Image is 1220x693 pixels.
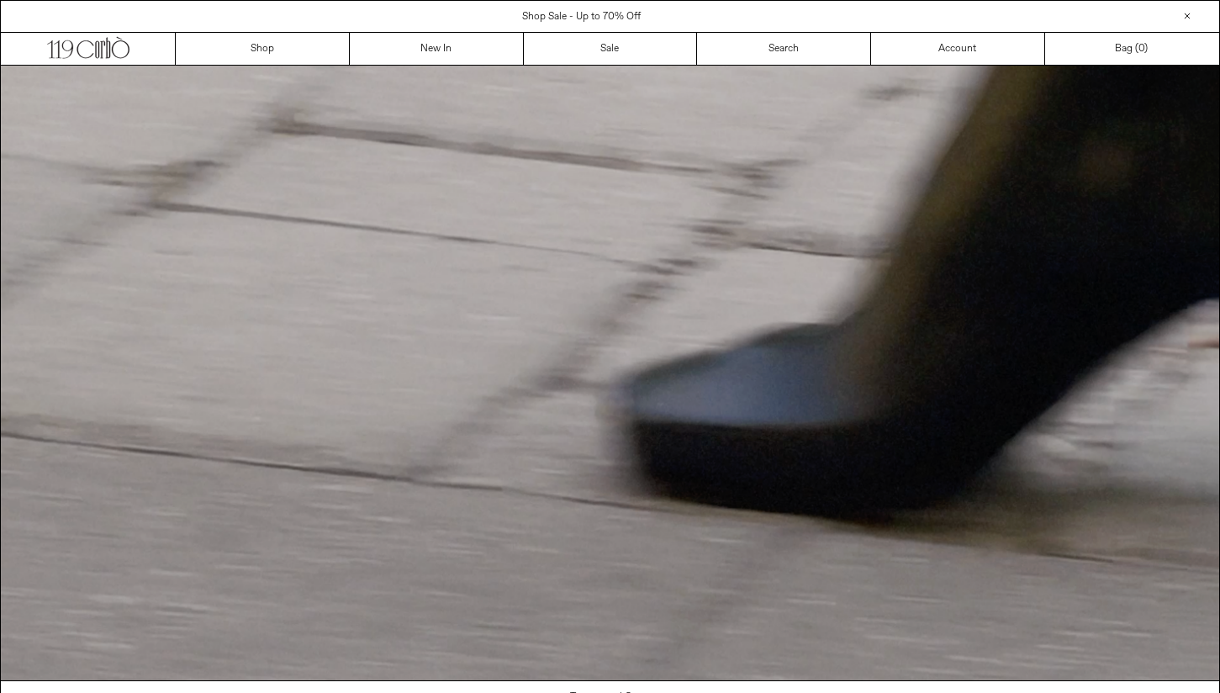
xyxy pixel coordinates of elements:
a: New In [350,33,524,65]
span: ) [1138,41,1148,56]
a: Shop Sale - Up to 70% Off [522,10,641,24]
a: Your browser does not support the video tag. [1,671,1219,685]
video: Your browser does not support the video tag. [1,66,1219,680]
a: Bag () [1045,33,1219,65]
a: Account [871,33,1045,65]
a: Shop [176,33,350,65]
a: Sale [524,33,698,65]
span: 0 [1138,42,1144,56]
a: Search [697,33,871,65]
